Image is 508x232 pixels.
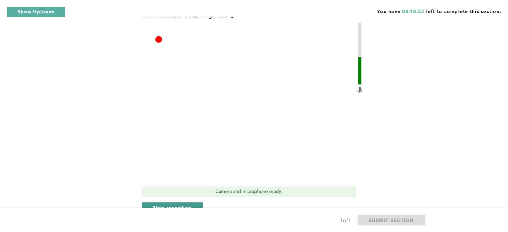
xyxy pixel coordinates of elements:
[402,9,424,14] span: 00:10:53
[142,202,203,213] button: Stop recording
[340,216,351,226] div: 1 of 1
[377,7,501,15] span: You have left to complete this section.
[369,217,414,223] span: SUBMIT SECTION
[142,186,356,197] div: Camera and microphone ready.
[358,215,425,225] button: SUBMIT SECTION
[7,7,65,17] button: Show Uploads
[153,204,192,211] span: Stop recording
